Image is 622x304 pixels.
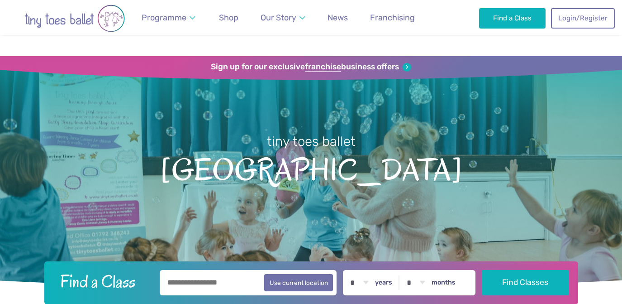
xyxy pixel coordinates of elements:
[432,279,456,287] label: months
[551,8,614,28] a: Login/Register
[11,5,138,32] img: tiny toes ballet
[211,62,411,72] a: Sign up for our exclusivefranchisebusiness offers
[370,13,415,22] span: Franchising
[53,270,153,293] h2: Find a Class
[138,8,200,28] a: Programme
[215,8,242,28] a: Shop
[375,279,392,287] label: years
[328,13,348,22] span: News
[305,62,341,72] strong: franchise
[479,8,546,28] a: Find a Class
[264,274,333,291] button: Use current location
[142,13,186,22] span: Programme
[323,8,352,28] a: News
[256,8,310,28] a: Our Story
[219,13,238,22] span: Shop
[482,270,569,295] button: Find Classes
[16,150,606,187] span: [GEOGRAPHIC_DATA]
[261,13,296,22] span: Our Story
[366,8,419,28] a: Franchising
[267,134,356,149] small: tiny toes ballet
